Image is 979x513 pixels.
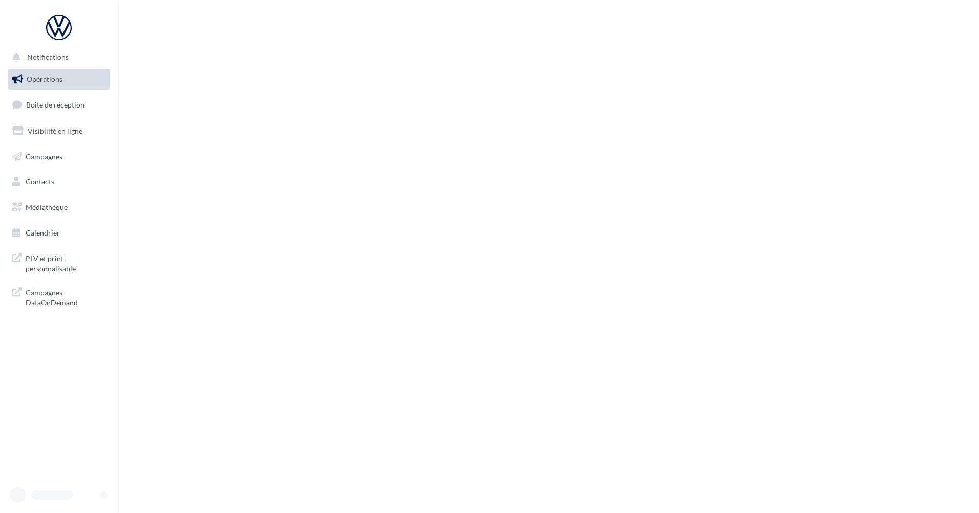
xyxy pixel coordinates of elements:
a: Boîte de réception [6,94,112,116]
span: Médiathèque [26,203,68,211]
a: Contacts [6,171,112,193]
span: Contacts [26,177,54,186]
span: Campagnes [26,152,62,160]
span: PLV et print personnalisable [26,251,105,273]
a: Médiathèque [6,197,112,218]
span: Notifications [27,53,69,62]
a: Campagnes [6,146,112,167]
a: Calendrier [6,222,112,244]
a: Opérations [6,69,112,90]
span: Opérations [27,75,62,83]
a: Visibilité en ligne [6,120,112,142]
a: PLV et print personnalisable [6,247,112,277]
span: Calendrier [26,228,60,237]
span: Visibilité en ligne [28,126,82,135]
span: Boîte de réception [26,100,84,109]
a: Campagnes DataOnDemand [6,282,112,312]
span: Campagnes DataOnDemand [26,286,105,308]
